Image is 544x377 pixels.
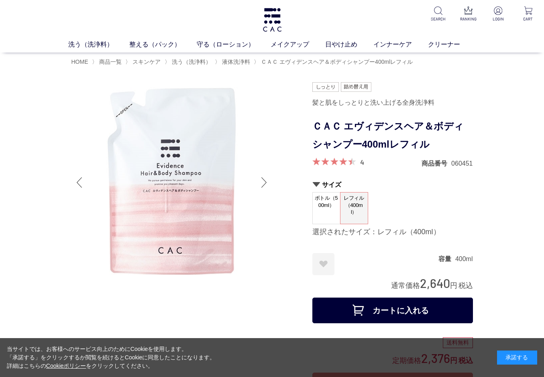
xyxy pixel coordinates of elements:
p: SEARCH [429,16,448,22]
span: 円 [450,282,457,290]
img: 詰め替え用 [341,82,372,92]
span: 2,640 [420,276,450,290]
span: 通常価格 [391,282,420,290]
a: RANKING [458,6,478,22]
li: 〉 [125,58,163,66]
a: LOGIN [489,6,508,22]
a: 守る（ローション） [197,40,271,49]
img: しっとり [312,82,339,92]
h2: サイズ [312,180,473,189]
li: 〉 [215,58,252,66]
a: 日やけ止め [325,40,373,49]
span: 税込 [458,282,473,290]
a: 液体洗浄料 [220,59,250,65]
dt: 商品番号 [422,159,451,168]
p: CART [518,16,538,22]
a: HOME [71,59,88,65]
span: ＣＡＣ エヴィデンスヘア＆ボディシャンプー400mlレフィル [261,59,413,65]
dt: 容量 [438,255,455,263]
a: 整える（パック） [129,40,197,49]
p: RANKING [458,16,478,22]
a: SEARCH [429,6,448,22]
li: 〉 [92,58,124,66]
div: 送料無料 [443,337,473,349]
span: レフィル（400ml） [340,193,368,218]
span: 洗う（洗浄料） [172,59,211,65]
a: CART [518,6,538,22]
a: インナーケア [373,40,428,49]
span: 液体洗浄料 [222,59,250,65]
a: ＣＡＣ エヴィデンスヘア＆ボディシャンプー400mlレフィル [259,59,413,65]
a: メイクアップ [271,40,325,49]
a: 商品一覧 [98,59,122,65]
a: 4 [360,158,364,166]
button: カートに入れる [312,298,473,323]
li: 〉 [254,58,415,66]
div: 髪と肌をしっとりと洗い上げる全身洗浄料 [312,96,473,109]
div: 選択されたサイズ：レフィル（400ml） [312,227,473,237]
div: 承諾する [497,351,537,365]
li: 〉 [165,58,213,66]
span: スキンケア [132,59,161,65]
a: スキンケア [131,59,161,65]
p: LOGIN [489,16,508,22]
span: 商品一覧 [99,59,122,65]
a: クリーナー [428,40,476,49]
a: 洗う（洗浄料） [170,59,211,65]
a: Cookieポリシー [46,363,86,369]
img: logo [262,8,283,32]
dd: 060451 [451,159,473,168]
div: 当サイトでは、お客様へのサービス向上のためにCookieを使用します。 「承諾する」をクリックするか閲覧を続けるとCookieに同意したことになります。 詳細はこちらの をクリックしてください。 [7,345,216,370]
img: ＣＡＣ エヴィデンスヘア＆ボディシャンプー400mlレフィル レフィル（400ml） [71,82,272,283]
dd: 400ml [455,255,473,263]
h1: ＣＡＣ エヴィデンスヘア＆ボディシャンプー400mlレフィル [312,118,473,154]
a: お気に入りに登録する [312,253,334,275]
span: ボトル（500ml） [313,193,340,215]
a: 洗う（洗浄料） [68,40,129,49]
